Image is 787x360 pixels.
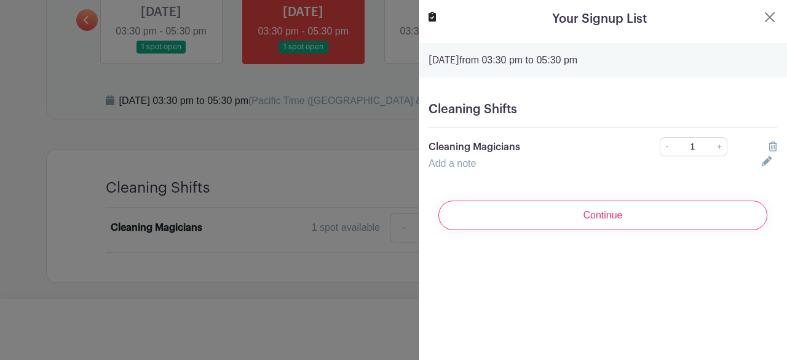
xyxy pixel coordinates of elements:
[438,201,767,230] input: Continue
[429,140,626,154] p: Cleaning Magicians
[429,53,777,68] p: from 03:30 pm to 05:30 pm
[660,137,673,156] a: -
[552,10,647,28] h5: Your Signup List
[762,10,777,25] button: Close
[429,55,459,65] strong: [DATE]
[429,102,777,117] h5: Cleaning Shifts
[429,158,476,169] a: Add a note
[712,137,727,156] a: +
